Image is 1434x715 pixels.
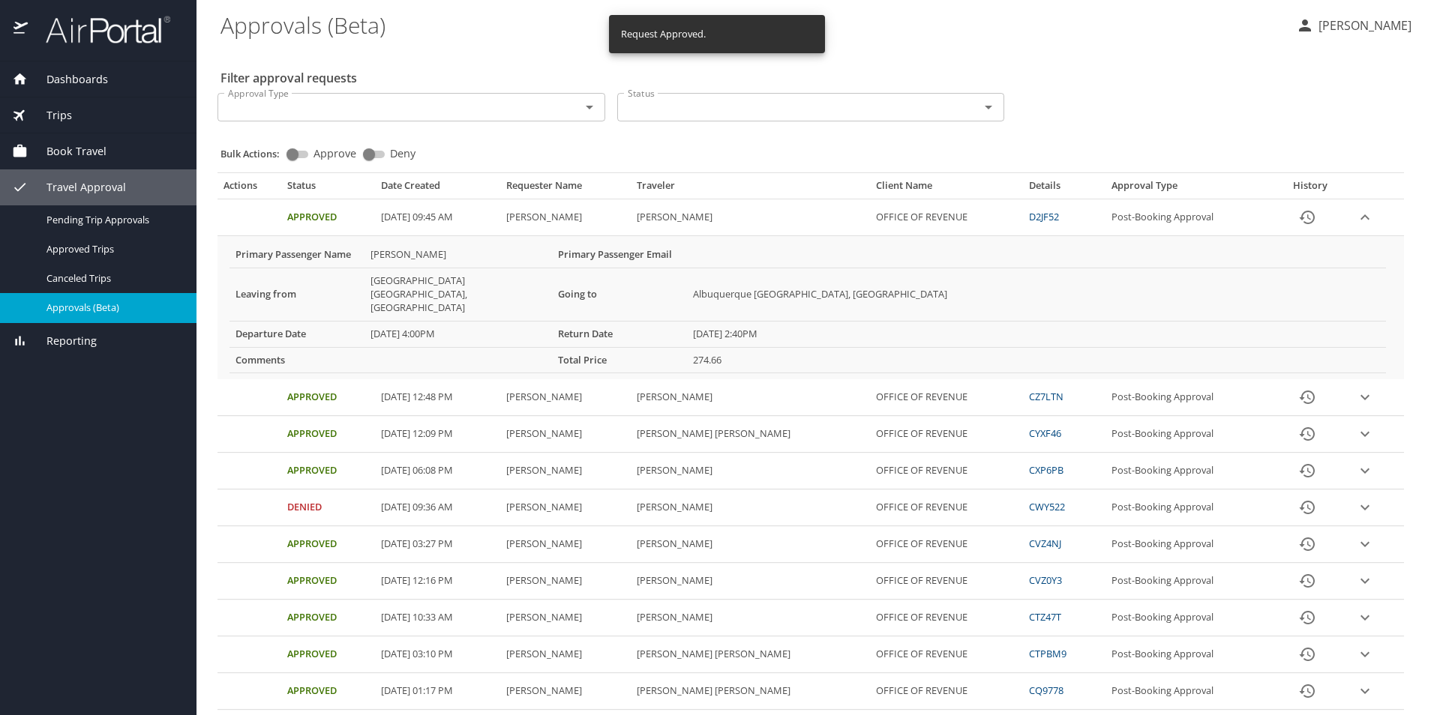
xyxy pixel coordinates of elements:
[1105,563,1273,600] td: Post-Booking Approval
[870,379,1022,416] td: OFFICE OF REVENUE
[500,673,631,710] td: [PERSON_NAME]
[28,107,72,124] span: Trips
[1105,416,1273,453] td: Post-Booking Approval
[46,242,178,256] span: Approved Trips
[631,636,870,673] td: [PERSON_NAME] [PERSON_NAME]
[28,179,126,196] span: Travel Approval
[1105,489,1273,526] td: Post-Booking Approval
[1289,489,1325,525] button: History
[870,416,1022,453] td: OFFICE OF REVENUE
[870,199,1022,236] td: OFFICE OF REVENUE
[375,563,500,600] td: [DATE] 12:16 PM
[870,453,1022,489] td: OFFICE OF REVENUE
[500,453,631,489] td: [PERSON_NAME]
[28,333,97,349] span: Reporting
[1272,179,1347,199] th: History
[687,268,1386,321] td: Albuquerque [GEOGRAPHIC_DATA], [GEOGRAPHIC_DATA]
[281,600,375,636] td: Approved
[1354,496,1376,519] button: expand row
[1029,537,1061,550] a: CVZ4NJ
[28,71,108,88] span: Dashboards
[1354,680,1376,702] button: expand row
[375,379,500,416] td: [DATE] 12:48 PM
[500,379,631,416] td: [PERSON_NAME]
[1354,423,1376,445] button: expand row
[870,489,1022,526] td: OFFICE OF REVENUE
[375,673,500,710] td: [DATE] 01:17 PM
[552,242,687,268] th: Primary Passenger Email
[390,148,415,159] span: Deny
[375,489,500,526] td: [DATE] 09:36 AM
[281,199,375,236] td: Approved
[621,19,706,49] div: Request Approved.
[978,97,999,118] button: Open
[631,526,870,563] td: [PERSON_NAME]
[281,526,375,563] td: Approved
[631,453,870,489] td: [PERSON_NAME]
[1105,379,1273,416] td: Post-Booking Approval
[1105,600,1273,636] td: Post-Booking Approval
[631,179,870,199] th: Traveler
[375,179,500,199] th: Date Created
[1290,12,1417,39] button: [PERSON_NAME]
[1023,179,1105,199] th: Details
[1029,463,1063,477] a: CXP6PB
[1029,210,1059,223] a: D2JF52
[631,416,870,453] td: [PERSON_NAME] [PERSON_NAME]
[687,347,1386,373] td: 274.66
[500,179,631,199] th: Requester Name
[1354,606,1376,629] button: expand row
[870,179,1022,199] th: Client Name
[220,147,292,160] p: Bulk Actions:
[1105,179,1273,199] th: Approval Type
[375,600,500,636] td: [DATE] 10:33 AM
[1029,684,1063,697] a: CQ9778
[229,242,364,268] th: Primary Passenger Name
[1354,459,1376,482] button: expand row
[1289,199,1325,235] button: History
[13,15,29,44] img: icon-airportal.png
[1354,386,1376,408] button: expand row
[364,242,552,268] td: [PERSON_NAME]
[1029,573,1062,587] a: CVZ0Y3
[229,321,364,347] th: Departure Date
[1289,636,1325,672] button: History
[552,347,687,373] th: Total Price
[1029,426,1061,440] a: CYXF46
[375,636,500,673] td: [DATE] 03:10 PM
[1314,16,1411,34] p: [PERSON_NAME]
[1029,390,1063,403] a: CZ7LTN
[1289,416,1325,452] button: History
[552,268,687,321] th: Going to
[46,271,178,286] span: Canceled Trips
[281,379,375,416] td: Approved
[500,416,631,453] td: [PERSON_NAME]
[375,199,500,236] td: [DATE] 09:45 AM
[281,489,375,526] td: Denied
[281,636,375,673] td: Approved
[1354,570,1376,592] button: expand row
[220,66,357,90] h2: Filter approval requests
[500,199,631,236] td: [PERSON_NAME]
[375,526,500,563] td: [DATE] 03:27 PM
[1289,379,1325,415] button: History
[1289,453,1325,489] button: History
[1105,636,1273,673] td: Post-Booking Approval
[1354,533,1376,555] button: expand row
[229,242,1386,373] table: More info for approvals
[1289,526,1325,562] button: History
[500,526,631,563] td: [PERSON_NAME]
[375,416,500,453] td: [DATE] 12:09 PM
[281,673,375,710] td: Approved
[1029,647,1066,660] a: CTPBM9
[1105,526,1273,563] td: Post-Booking Approval
[1029,500,1065,513] a: CWY522
[500,563,631,600] td: [PERSON_NAME]
[281,179,375,199] th: Status
[870,673,1022,710] td: OFFICE OF REVENUE
[870,600,1022,636] td: OFFICE OF REVENUE
[631,489,870,526] td: [PERSON_NAME]
[579,97,600,118] button: Open
[1354,643,1376,666] button: expand row
[870,526,1022,563] td: OFFICE OF REVENUE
